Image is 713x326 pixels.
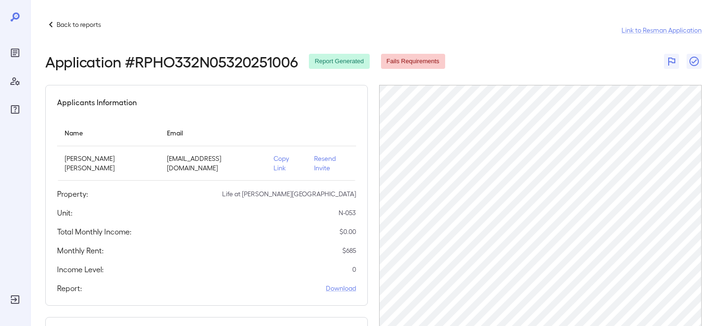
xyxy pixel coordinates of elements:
[167,154,258,173] p: [EMAIL_ADDRESS][DOMAIN_NAME]
[159,119,266,146] th: Email
[352,265,356,274] p: 0
[326,284,356,293] a: Download
[57,245,104,256] h5: Monthly Rent:
[342,246,356,255] p: $ 685
[687,54,702,69] button: Close Report
[222,189,356,199] p: Life at [PERSON_NAME][GEOGRAPHIC_DATA]
[65,154,152,173] p: [PERSON_NAME] [PERSON_NAME]
[57,188,88,200] h5: Property:
[57,283,82,294] h5: Report:
[57,119,159,146] th: Name
[45,53,298,70] h2: Application # RPHO332N05320251006
[57,207,73,218] h5: Unit:
[339,208,356,217] p: N-053
[8,74,23,89] div: Manage Users
[57,97,137,108] h5: Applicants Information
[8,45,23,60] div: Reports
[664,54,679,69] button: Flag Report
[314,154,348,173] p: Resend Invite
[274,154,299,173] p: Copy Link
[57,20,101,29] p: Back to reports
[57,119,356,181] table: simple table
[309,57,369,66] span: Report Generated
[381,57,445,66] span: Fails Requirements
[57,264,104,275] h5: Income Level:
[8,102,23,117] div: FAQ
[8,292,23,307] div: Log Out
[340,227,356,236] p: $ 0.00
[57,226,132,237] h5: Total Monthly Income:
[622,25,702,35] a: Link to Resman Application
